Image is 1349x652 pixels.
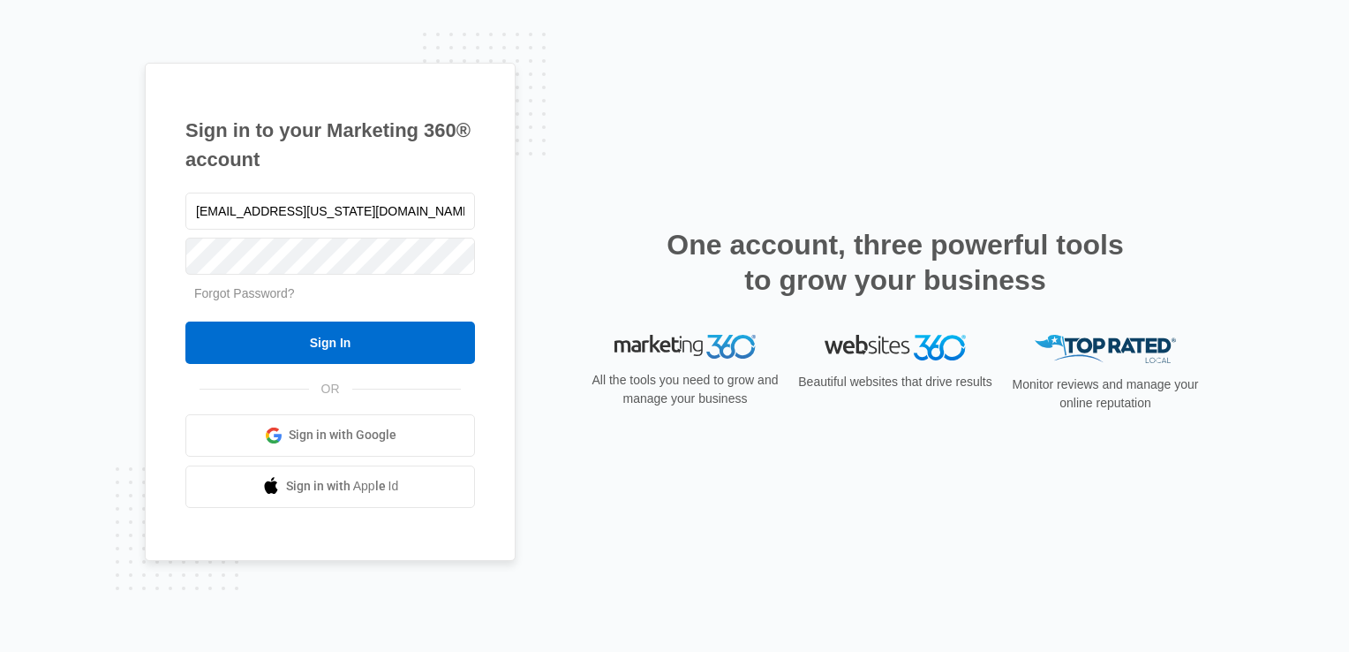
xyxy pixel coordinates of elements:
[185,466,475,508] a: Sign in with Apple Id
[185,322,475,364] input: Sign In
[194,286,295,300] a: Forgot Password?
[289,426,396,444] span: Sign in with Google
[661,227,1129,298] h2: One account, three powerful tools to grow your business
[185,193,475,230] input: Email
[1006,375,1204,413] p: Monitor reviews and manage your online reputation
[796,373,994,391] p: Beautiful websites that drive results
[185,116,475,174] h1: Sign in to your Marketing 360® account
[1035,335,1176,364] img: Top Rated Local
[614,335,756,360] img: Marketing 360
[286,477,399,496] span: Sign in with Apple Id
[309,380,352,398] span: OR
[825,335,966,360] img: Websites 360
[586,371,784,408] p: All the tools you need to grow and manage your business
[185,414,475,457] a: Sign in with Google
